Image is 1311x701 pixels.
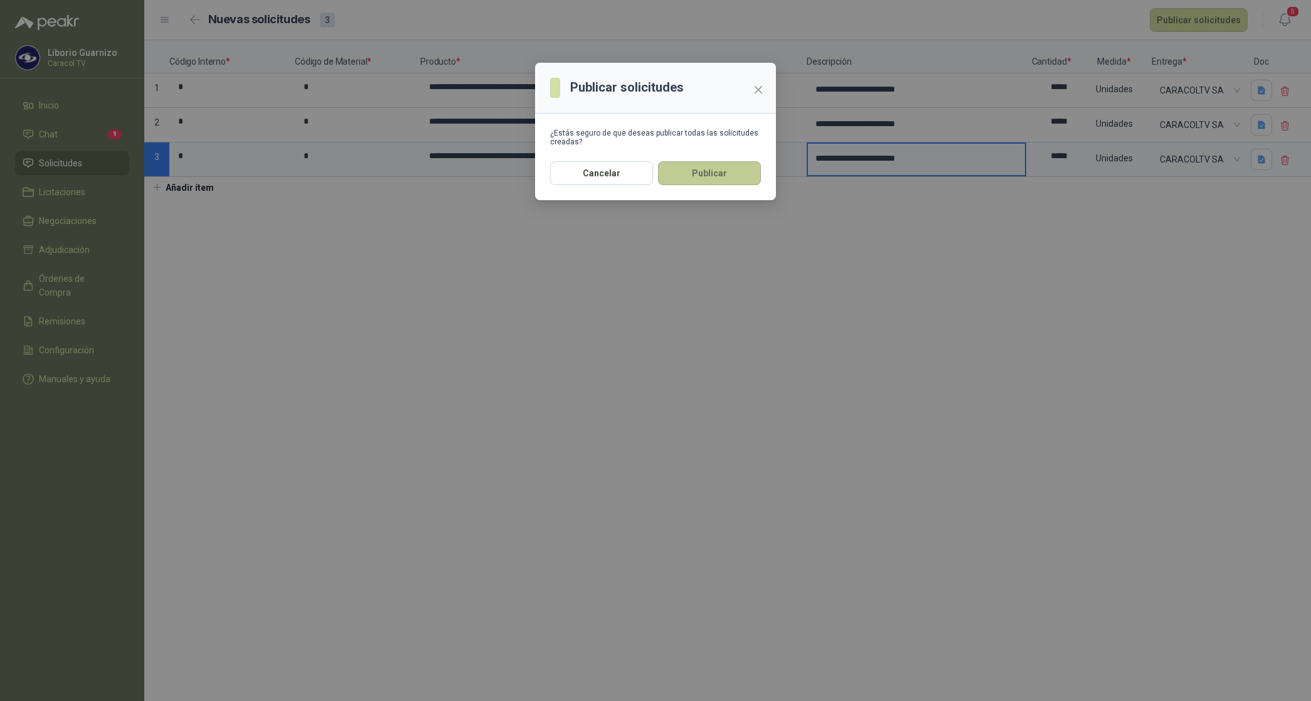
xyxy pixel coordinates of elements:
[570,78,684,97] h3: Publicar solicitudes
[550,129,761,146] div: ¿Estás seguro de que deseas publicar todas las solicitudes creadas?
[658,161,761,185] button: Publicar
[748,80,768,100] button: Close
[550,161,653,185] button: Cancelar
[753,85,763,95] span: close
